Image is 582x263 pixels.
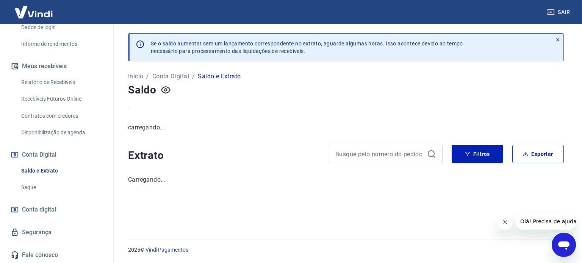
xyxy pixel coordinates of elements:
[22,204,56,215] span: Conta digital
[18,125,104,140] a: Disponibilização de agenda
[18,91,104,107] a: Recebíveis Futuros Online
[5,5,64,11] span: Olá! Precisa de ajuda?
[498,215,513,230] iframe: Fechar mensagem
[128,175,564,184] p: Carregando...
[18,108,104,124] a: Contratos com credores
[146,72,149,81] p: /
[18,180,104,195] a: Saque
[18,163,104,179] a: Saldo e Extrato
[512,145,564,163] button: Exportar
[18,20,104,35] a: Dados de login
[552,233,576,257] iframe: Botão para abrir a janela de mensagens
[18,36,104,52] a: Informe de rendimentos
[128,82,156,98] h4: Saldo
[452,145,503,163] button: Filtros
[516,213,576,230] iframe: Mensagem da empresa
[9,224,104,241] a: Segurança
[192,72,195,81] p: /
[128,72,143,81] a: Início
[128,123,564,132] p: carregando...
[546,5,573,19] button: Sair
[152,72,189,81] a: Conta Digital
[128,148,320,163] h4: Extrato
[151,40,463,55] p: Se o saldo aumentar sem um lançamento correspondente no extrato, aguarde algumas horas. Isso acon...
[9,201,104,218] a: Conta digital
[128,246,564,254] p: 2025 ©
[145,247,188,253] a: Vindi Pagamentos
[198,72,241,81] p: Saldo e Extrato
[335,148,424,160] input: Busque pelo número do pedido
[9,58,104,75] button: Meus recebíveis
[9,146,104,163] button: Conta Digital
[9,0,58,23] img: Vindi
[18,75,104,90] a: Relatório de Recebíveis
